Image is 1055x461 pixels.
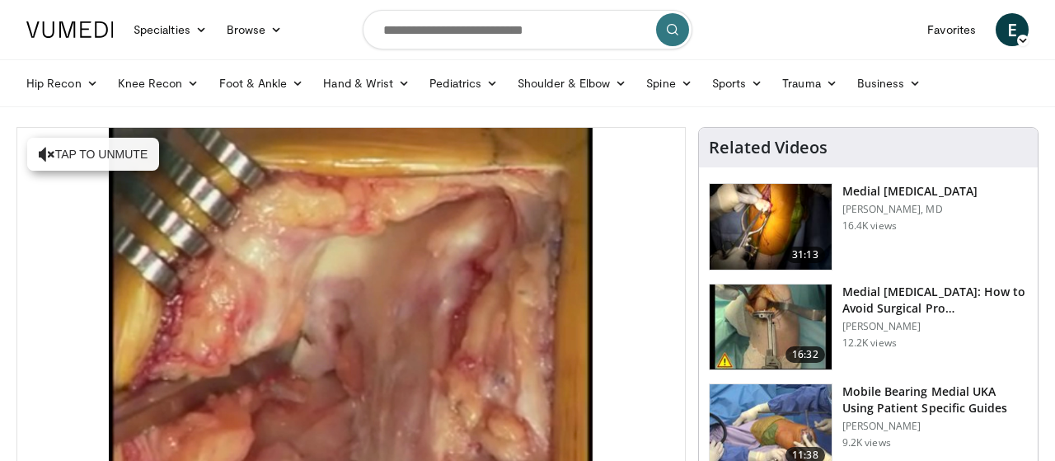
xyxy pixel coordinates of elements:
h3: Mobile Bearing Medial UKA Using Patient Specific Guides [842,383,1028,416]
a: Foot & Ankle [209,67,314,100]
a: 16:32 Medial [MEDICAL_DATA]: How to Avoid Surgical Pro… [PERSON_NAME] 12.2K views [709,284,1028,371]
a: Trauma [772,67,847,100]
a: Favorites [917,13,986,46]
a: Knee Recon [108,67,209,100]
p: [PERSON_NAME] [842,420,1028,433]
p: 12.2K views [842,336,897,350]
h4: Related Videos [709,138,828,158]
a: Business [847,67,931,100]
a: Browse [217,13,293,46]
p: [PERSON_NAME], MD [842,203,978,216]
span: 16:32 [785,346,825,363]
p: [PERSON_NAME] [842,320,1028,333]
a: 31:13 Medial [MEDICAL_DATA] [PERSON_NAME], MD 16.4K views [709,183,1028,270]
a: Shoulder & Elbow [508,67,636,100]
a: Specialties [124,13,217,46]
a: Spine [636,67,701,100]
a: Pediatrics [420,67,508,100]
p: 9.2K views [842,436,891,449]
a: Hand & Wrist [313,67,420,100]
a: Sports [702,67,773,100]
img: VuMedi Logo [26,21,114,38]
button: Tap to unmute [27,138,159,171]
a: E [996,13,1029,46]
h3: Medial [MEDICAL_DATA]: How to Avoid Surgical Pro… [842,284,1028,317]
span: 31:13 [785,247,825,263]
img: 294122_0000_1.png.150x105_q85_crop-smart_upscale.jpg [710,184,832,270]
a: Hip Recon [16,67,108,100]
img: ZdWCH7dOnnmQ9vqn5hMDoxOmdtO6xlQD_1.150x105_q85_crop-smart_upscale.jpg [710,285,832,370]
input: Search topics, interventions [363,10,692,49]
h3: Medial [MEDICAL_DATA] [842,183,978,200]
p: 16.4K views [842,219,897,233]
